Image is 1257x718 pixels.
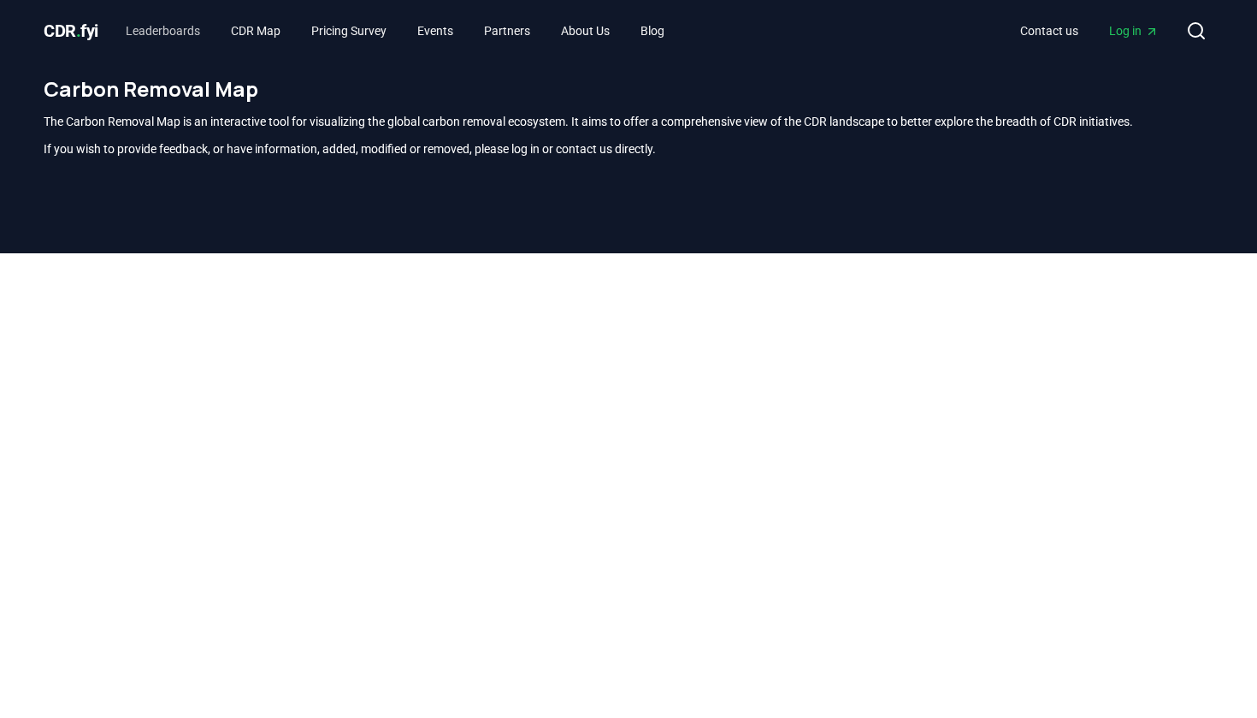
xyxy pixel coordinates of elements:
[1006,15,1092,46] a: Contact us
[44,19,98,43] a: CDR.fyi
[44,75,1213,103] h1: Carbon Removal Map
[547,15,623,46] a: About Us
[1006,15,1172,46] nav: Main
[44,140,1213,157] p: If you wish to provide feedback, or have information, added, modified or removed, please log in o...
[112,15,214,46] a: Leaderboards
[298,15,400,46] a: Pricing Survey
[627,15,678,46] a: Blog
[470,15,544,46] a: Partners
[44,21,98,41] span: CDR fyi
[217,15,294,46] a: CDR Map
[1095,15,1172,46] a: Log in
[404,15,467,46] a: Events
[44,113,1213,130] p: The Carbon Removal Map is an interactive tool for visualizing the global carbon removal ecosystem...
[76,21,81,41] span: .
[112,15,678,46] nav: Main
[1109,22,1159,39] span: Log in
